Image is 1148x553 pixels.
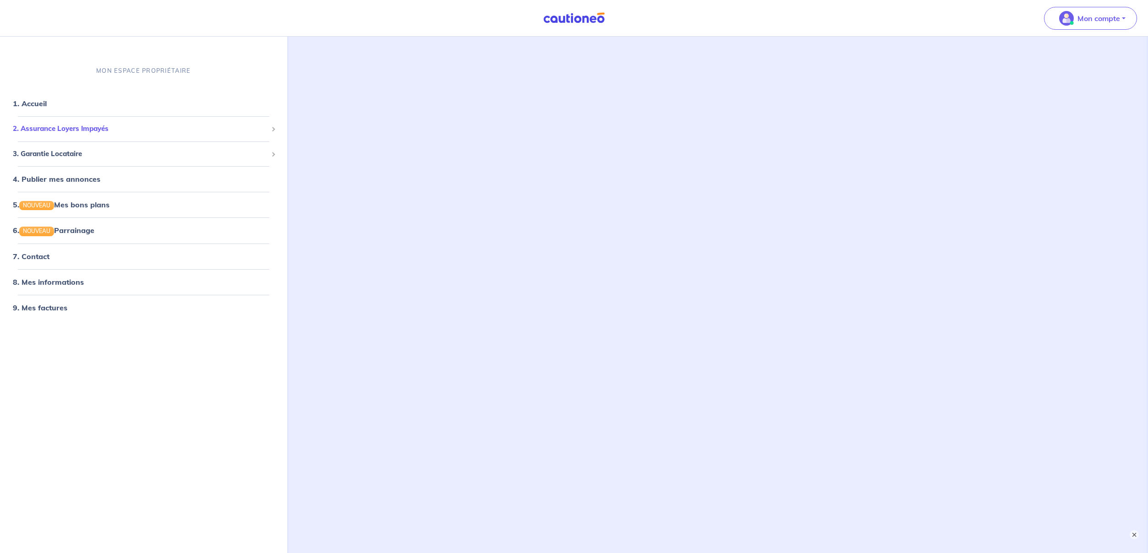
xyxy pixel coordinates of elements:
[4,94,284,113] div: 1. Accueil
[13,148,268,159] span: 3. Garantie Locataire
[13,251,49,260] a: 7. Contact
[13,99,47,108] a: 1. Accueil
[1130,530,1139,539] button: ×
[540,12,608,24] img: Cautioneo
[4,145,284,163] div: 3. Garantie Locataire
[1044,7,1137,30] button: illu_account_valid_menu.svgMon compte
[4,170,284,188] div: 4. Publier mes annonces
[13,174,100,184] a: 4. Publier mes annonces
[13,200,109,209] a: 5.NOUVEAUMes bons plans
[1077,13,1120,24] p: Mon compte
[4,120,284,138] div: 2. Assurance Loyers Impayés
[4,247,284,265] div: 7. Contact
[4,298,284,316] div: 9. Mes factures
[4,272,284,291] div: 8. Mes informations
[4,221,284,239] div: 6.NOUVEAUParrainage
[4,195,284,214] div: 5.NOUVEAUMes bons plans
[13,124,268,134] span: 2. Assurance Loyers Impayés
[1059,11,1074,26] img: illu_account_valid_menu.svg
[13,277,84,286] a: 8. Mes informations
[13,226,94,235] a: 6.NOUVEAUParrainage
[96,66,191,75] p: MON ESPACE PROPRIÉTAIRE
[13,303,67,312] a: 9. Mes factures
